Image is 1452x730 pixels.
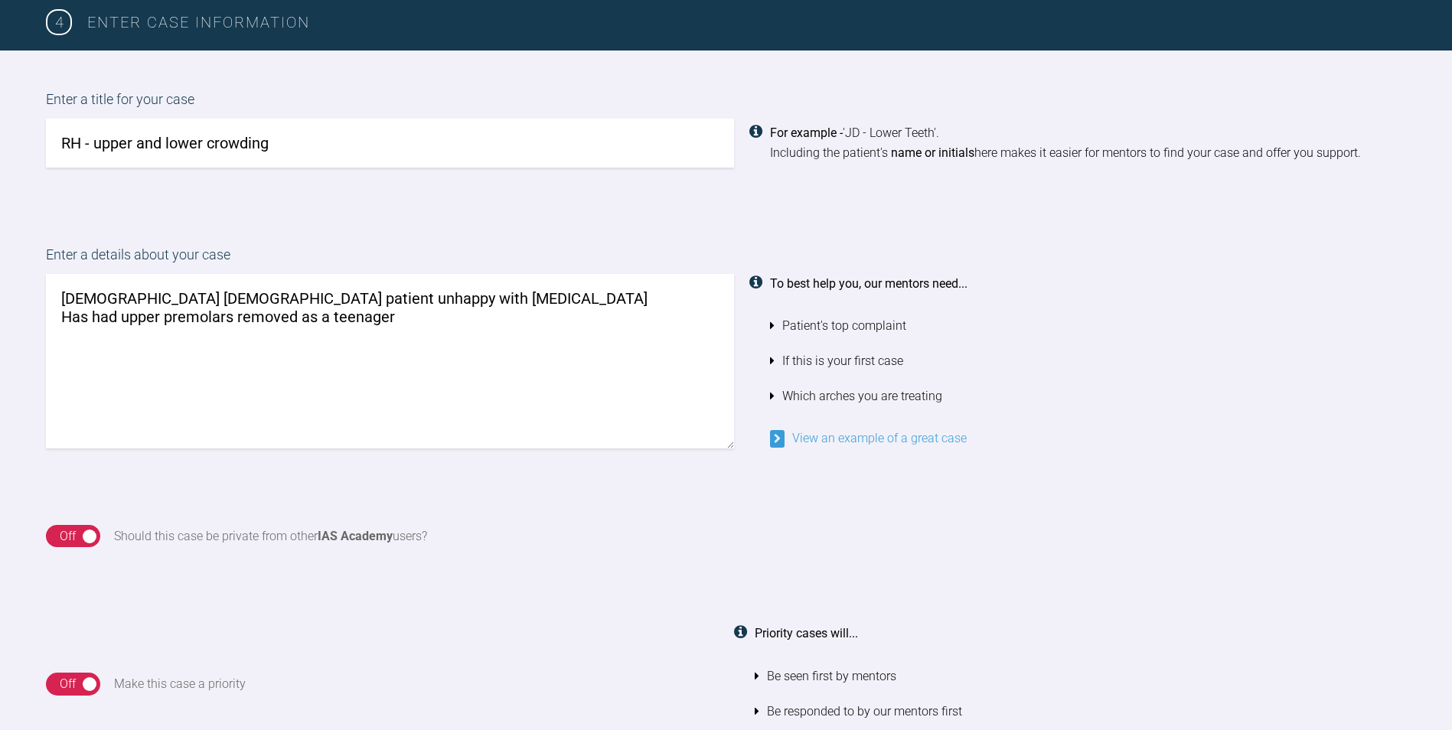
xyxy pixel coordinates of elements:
[770,308,1407,344] li: Patient's top complaint
[770,123,1407,162] div: 'JD - Lower Teeth'. Including the patient's here makes it easier for mentors to find your case an...
[755,659,1407,694] li: Be seen first by mentors
[755,694,1407,729] li: Be responded to by our mentors first
[755,626,858,640] strong: Priority cases will...
[770,276,967,291] strong: To best help you, our mentors need...
[46,9,72,35] span: 4
[770,344,1407,379] li: If this is your first case
[114,526,427,546] div: Should this case be private from other users?
[318,529,393,543] strong: IAS Academy
[60,674,76,694] div: Off
[46,119,734,168] input: JD - Lower Teeth
[46,89,1406,119] label: Enter a title for your case
[891,145,974,160] strong: name or initials
[114,674,246,694] div: Make this case a priority
[770,125,843,140] strong: For example -
[770,431,967,445] a: View an example of a great case
[60,526,76,546] div: Off
[46,274,734,448] textarea: [DEMOGRAPHIC_DATA] [DEMOGRAPHIC_DATA] patient unhappy with [MEDICAL_DATA] Has had upper premolars...
[770,379,1407,414] li: Which arches you are treating
[46,244,1406,274] label: Enter a details about your case
[87,10,1406,34] h3: Enter case information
